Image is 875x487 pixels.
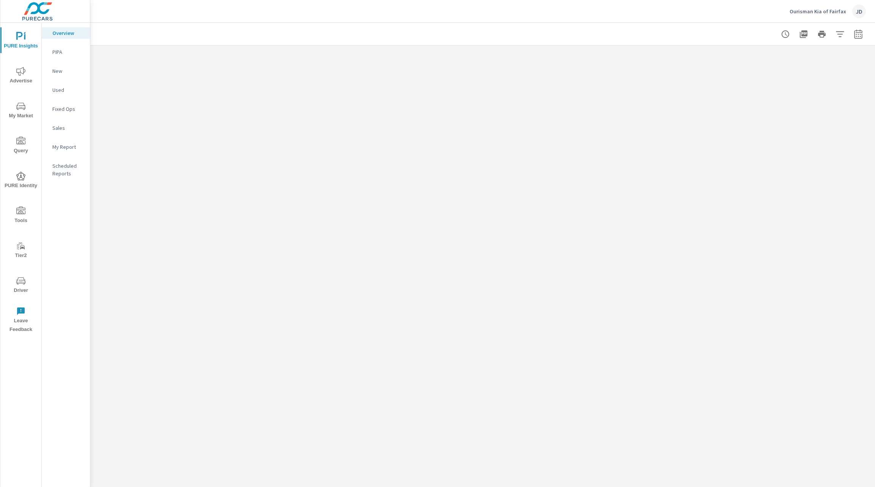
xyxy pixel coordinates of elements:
[796,27,811,42] button: "Export Report to PDF"
[832,27,848,42] button: Apply Filters
[42,46,90,58] div: PIPA
[52,105,84,113] p: Fixed Ops
[52,67,84,75] p: New
[52,143,84,151] p: My Report
[42,103,90,115] div: Fixed Ops
[42,160,90,179] div: Scheduled Reports
[52,29,84,37] p: Overview
[42,122,90,134] div: Sales
[790,8,846,15] p: Ourisman Kia of Fairfax
[3,67,39,85] span: Advertise
[3,137,39,155] span: Query
[42,65,90,77] div: New
[3,276,39,295] span: Driver
[52,124,84,132] p: Sales
[3,206,39,225] span: Tools
[42,27,90,39] div: Overview
[3,172,39,190] span: PURE Identity
[3,102,39,120] span: My Market
[3,307,39,334] span: Leave Feedback
[42,84,90,96] div: Used
[0,23,41,337] div: nav menu
[42,141,90,153] div: My Report
[851,27,866,42] button: Select Date Range
[852,5,866,18] div: JD
[3,32,39,50] span: PURE Insights
[814,27,829,42] button: Print Report
[52,48,84,56] p: PIPA
[52,86,84,94] p: Used
[52,162,84,177] p: Scheduled Reports
[3,241,39,260] span: Tier2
